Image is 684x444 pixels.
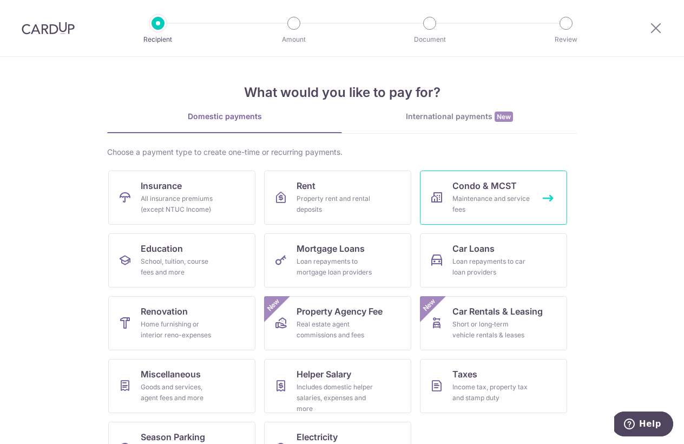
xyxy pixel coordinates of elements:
span: New [495,112,513,122]
a: Car LoansLoan repayments to car loan providers [420,233,567,288]
span: Condo & MCST [452,179,517,192]
div: Choose a payment type to create one-time or recurring payments. [107,147,577,158]
div: Real estate agent commissions and fees [297,319,374,341]
h4: What would you like to pay for? [107,83,577,102]
span: New [265,296,282,314]
span: Property Agency Fee [297,305,383,318]
span: Car Loans [452,242,495,255]
div: All insurance premiums (except NTUC Income) [141,193,219,215]
a: EducationSchool, tuition, course fees and more [108,233,255,288]
div: Loan repayments to car loan providers [452,256,530,278]
p: Amount [254,34,334,45]
a: TaxesIncome tax, property tax and stamp duty [420,359,567,413]
p: Document [390,34,470,45]
iframe: Opens a widget where you can find more information [614,412,673,439]
span: Rent [297,179,315,192]
span: Taxes [452,368,477,381]
a: Helper SalaryIncludes domestic helper salaries, expenses and more [264,359,411,413]
div: Domestic payments [107,111,342,122]
a: Property Agency FeeReal estate agent commissions and feesNew [264,296,411,350]
span: Season Parking [141,430,205,443]
div: Includes domestic helper salaries, expenses and more [297,382,374,414]
span: Electricity [297,430,338,443]
a: Condo & MCSTMaintenance and service fees [420,171,567,225]
span: Miscellaneous [141,368,201,381]
div: International payments [342,111,577,122]
div: Goods and services, agent fees and more [141,382,219,403]
img: CardUp [22,22,75,35]
div: Maintenance and service fees [452,193,530,215]
span: Mortgage Loans [297,242,365,255]
span: Help [25,8,47,17]
a: Car Rentals & LeasingShort or long‑term vehicle rentals & leasesNew [420,296,567,350]
div: Income tax, property tax and stamp duty [452,382,530,403]
p: Recipient [118,34,198,45]
span: Car Rentals & Leasing [452,305,543,318]
a: Mortgage LoansLoan repayments to mortgage loan providers [264,233,411,288]
span: Renovation [141,305,188,318]
a: RenovationHome furnishing or interior reno-expenses [108,296,255,350]
div: Loan repayments to mortgage loan providers [297,256,374,278]
a: InsuranceAll insurance premiums (except NTUC Income) [108,171,255,225]
a: MiscellaneousGoods and services, agent fees and more [108,359,255,413]
div: Property rent and rental deposits [297,193,374,215]
span: New [420,296,438,314]
p: Review [526,34,606,45]
div: Home furnishing or interior reno-expenses [141,319,219,341]
span: Education [141,242,183,255]
span: Insurance [141,179,182,192]
div: School, tuition, course fees and more [141,256,219,278]
a: RentProperty rent and rental deposits [264,171,411,225]
div: Short or long‑term vehicle rentals & leases [452,319,530,341]
span: Helper Salary [297,368,351,381]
